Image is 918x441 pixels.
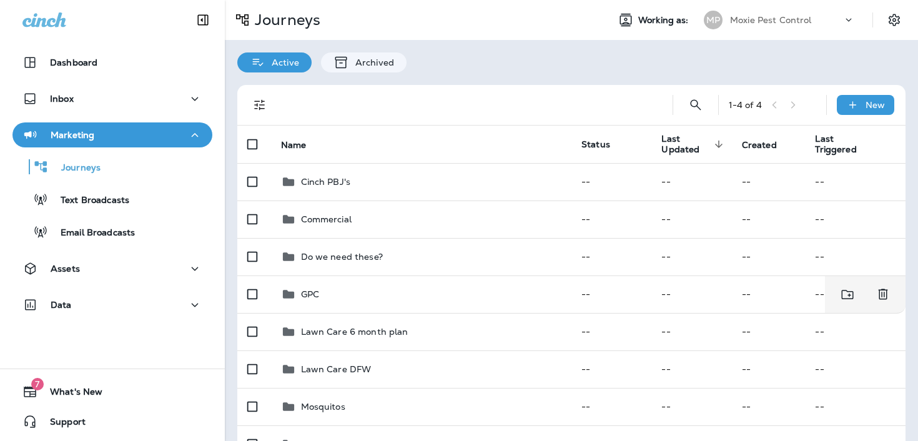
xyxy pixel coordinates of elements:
td: -- [805,201,906,238]
p: Active [265,57,299,67]
td: -- [732,238,806,275]
td: -- [732,201,806,238]
button: Delete [871,282,896,307]
td: -- [732,313,806,350]
button: Move to folder [835,282,861,307]
td: -- [732,163,806,201]
button: Marketing [12,122,212,147]
span: Status [581,139,610,150]
span: 7 [31,378,44,390]
td: -- [651,201,731,238]
span: Created [742,139,793,151]
p: New [866,100,885,110]
p: Moxie Pest Control [730,15,812,25]
span: What's New [37,387,102,402]
button: Text Broadcasts [12,186,212,212]
p: Marketing [51,130,94,140]
button: Journeys [12,154,212,180]
span: Working as: [638,15,691,26]
button: Inbox [12,86,212,111]
span: Created [742,140,777,151]
td: -- [805,163,906,201]
p: Data [51,300,72,310]
td: -- [805,238,906,275]
span: Last Triggered [815,134,856,155]
p: Text Broadcasts [48,195,129,207]
p: Cinch PBJ's [301,177,351,187]
td: -- [805,275,877,313]
p: Lawn Care DFW [301,364,372,374]
td: -- [651,313,731,350]
p: Assets [51,264,80,274]
p: Email Broadcasts [48,227,135,239]
td: -- [571,163,651,201]
button: Assets [12,256,212,281]
td: -- [571,388,651,425]
td: -- [732,275,806,313]
div: 1 - 4 of 4 [729,100,762,110]
td: -- [571,275,651,313]
button: Support [12,409,212,434]
button: Settings [883,9,906,31]
span: Last Updated [661,134,726,155]
p: GPC [301,289,319,299]
p: Journeys [250,11,320,29]
p: Do we need these? [301,252,383,262]
td: -- [571,313,651,350]
span: Name [281,139,323,151]
td: -- [805,313,906,350]
td: -- [571,350,651,388]
span: Last Updated [661,134,710,155]
td: -- [651,350,731,388]
p: Archived [349,57,394,67]
td: -- [732,350,806,388]
button: Email Broadcasts [12,219,212,245]
td: -- [571,201,651,238]
td: -- [651,163,731,201]
td: -- [732,388,806,425]
button: Filters [247,92,272,117]
td: -- [651,275,731,313]
button: Collapse Sidebar [185,7,220,32]
p: Lawn Care 6 month plan [301,327,408,337]
p: Mosquitos [301,402,345,412]
p: Commercial [301,214,352,224]
div: MP [704,11,723,29]
span: Last Triggered [815,134,872,155]
button: Data [12,292,212,317]
td: -- [805,388,906,425]
td: -- [651,388,731,425]
span: Support [37,417,86,432]
span: Name [281,140,307,151]
td: -- [651,238,731,275]
p: Dashboard [50,57,97,67]
p: Inbox [50,94,74,104]
button: 7What's New [12,379,212,404]
button: Search Journeys [683,92,708,117]
p: Journeys [49,162,101,174]
td: -- [571,238,651,275]
td: -- [805,350,906,388]
button: Dashboard [12,50,212,75]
